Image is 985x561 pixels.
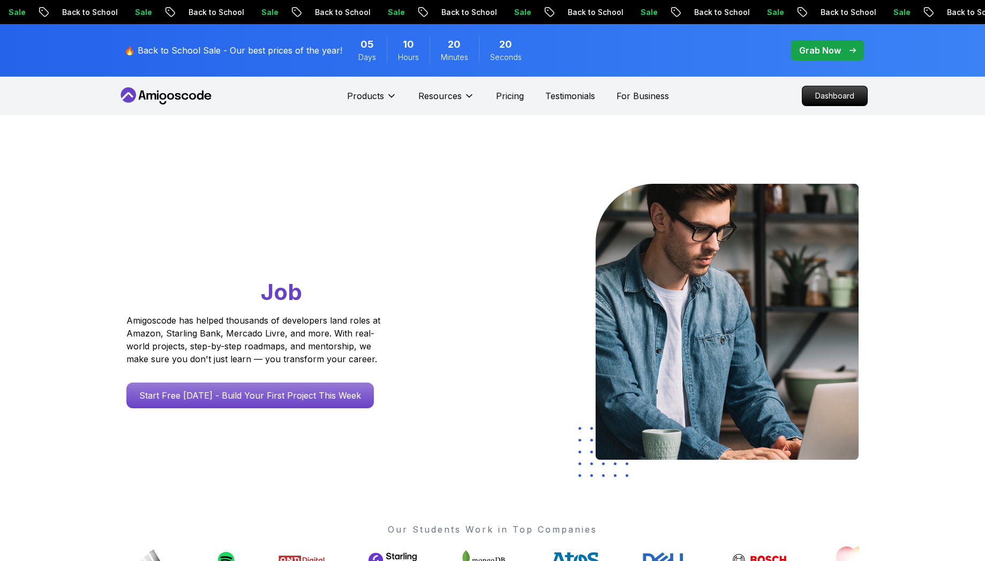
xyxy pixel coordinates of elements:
p: 🔥 Back to School Sale - Our best prices of the year! [124,44,342,57]
p: Sale [629,7,664,18]
span: Days [358,52,376,63]
p: Back to School [683,7,756,18]
p: Our Students Work in Top Companies [126,523,859,536]
a: Pricing [496,89,524,102]
p: Sale [250,7,284,18]
p: Sale [377,7,411,18]
p: Back to School [51,7,124,18]
span: Hours [398,52,419,63]
button: Products [347,89,397,111]
button: Resources [418,89,475,111]
p: Sale [124,7,158,18]
a: Testimonials [545,89,595,102]
p: Back to School [430,7,503,18]
p: Sale [503,7,537,18]
span: 20 Minutes [448,37,461,52]
p: Sale [882,7,916,18]
p: Amigoscode has helped thousands of developers land roles at Amazon, Starling Bank, Mercado Livre,... [126,314,384,365]
a: Start Free [DATE] - Build Your First Project This Week [126,383,374,408]
p: Back to School [557,7,629,18]
span: 5 Days [360,37,374,52]
p: Resources [418,89,462,102]
p: Sale [756,7,790,18]
a: For Business [616,89,669,102]
a: Dashboard [802,86,868,106]
p: Grab Now [799,44,841,57]
span: Job [261,278,302,305]
p: Back to School [304,7,377,18]
span: Seconds [490,52,522,63]
p: Products [347,89,384,102]
img: hero [596,184,859,460]
p: Back to School [177,7,250,18]
p: Dashboard [802,86,867,106]
h1: Go From Learning to Hired: Master Java, Spring Boot & Cloud Skills That Get You the [126,184,422,308]
p: Back to School [809,7,882,18]
span: Minutes [441,52,468,63]
span: 20 Seconds [499,37,512,52]
span: 10 Hours [403,37,414,52]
